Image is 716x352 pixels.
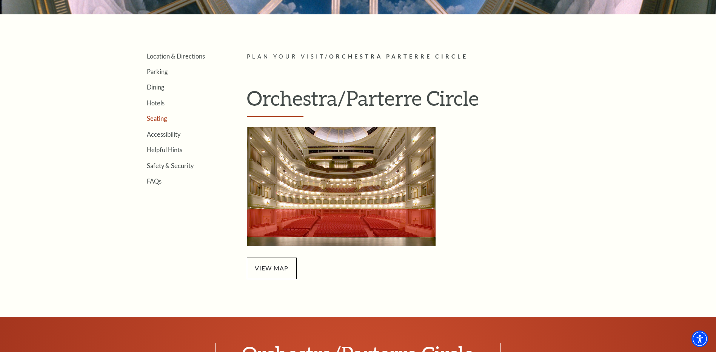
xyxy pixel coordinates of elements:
[147,68,168,75] a: Parking
[691,330,708,347] div: Accessibility Menu
[247,52,592,62] p: /
[247,86,592,117] h1: Orchestra/Parterre Circle
[247,53,325,60] span: Plan Your Visit
[147,146,182,153] a: Helpful Hints
[247,182,436,190] a: Orchestra/Parterre Circle Seating Map - open in a new tab
[247,263,297,272] a: view map - open in a new tab
[247,127,436,246] img: Orchestra/Parterre Circle Seating Map
[147,99,165,107] a: Hotels
[247,258,297,279] span: view map
[147,83,164,91] a: Dining
[147,131,180,138] a: Accessibility
[329,53,468,60] span: Orchestra Parterre Circle
[147,162,194,169] a: Safety & Security
[147,115,167,122] a: Seating
[147,52,205,60] a: Location & Directions
[147,178,162,185] a: FAQs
